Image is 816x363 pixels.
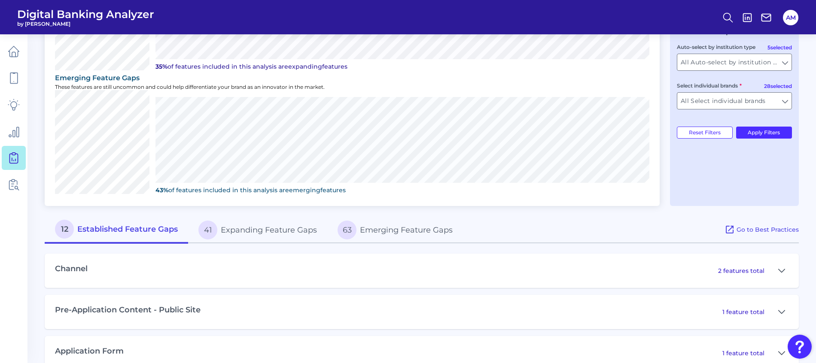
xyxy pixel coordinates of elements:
[288,63,322,70] span: expanding
[737,226,799,233] span: Go to Best Practices
[722,349,764,357] p: 1 feature total
[725,216,799,243] a: Go to Best Practices
[45,216,188,244] button: 12Established Feature Gaps
[55,306,201,315] h3: Pre-Application Content - Public Site
[155,63,167,70] b: 35%
[718,267,764,275] p: 2 features total
[155,186,168,194] b: 43%
[677,127,733,139] button: Reset Filters
[722,308,764,316] p: 1 feature total
[55,264,88,274] h3: Channel
[327,216,463,244] button: 63Emerging Feature Gaps
[198,221,217,239] span: 41
[55,347,124,356] h3: Application Form
[788,335,812,359] button: Open Resource Center
[55,74,649,82] div: emerging Feature Gaps
[17,8,154,21] span: Digital Banking Analyzer
[188,216,327,244] button: 41Expanding Feature Gaps
[155,63,649,70] p: of features included in this analysis are features
[677,44,755,50] label: Auto-select by institution type
[783,10,798,25] button: AM
[155,186,649,194] p: of features included in this analysis are features
[338,221,356,239] span: 63
[677,82,742,89] label: Select individual brands
[55,84,649,90] p: These features are still uncommon and could help differentiate your brand as an innovator in the ...
[289,186,320,194] span: emerging
[55,220,74,239] span: 12
[17,21,154,27] span: by [PERSON_NAME]
[736,127,792,139] button: Apply Filters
